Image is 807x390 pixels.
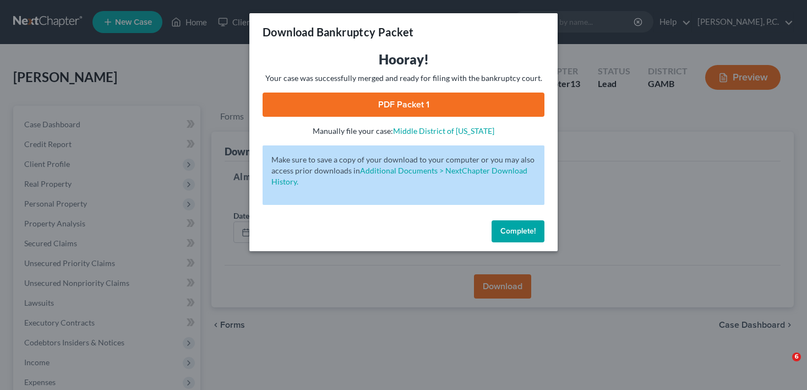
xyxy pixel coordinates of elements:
span: 6 [792,353,801,361]
h3: Download Bankruptcy Packet [263,24,413,40]
p: Make sure to save a copy of your download to your computer or you may also access prior downloads in [271,154,536,187]
a: PDF Packet 1 [263,93,544,117]
span: Complete! [500,226,536,236]
h3: Hooray! [263,51,544,68]
a: Additional Documents > NextChapter Download History. [271,166,527,186]
iframe: Intercom live chat [770,353,796,379]
button: Complete! [492,220,544,242]
a: Middle District of [US_STATE] [393,126,494,136]
p: Manually file your case: [263,126,544,137]
p: Your case was successfully merged and ready for filing with the bankruptcy court. [263,73,544,84]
